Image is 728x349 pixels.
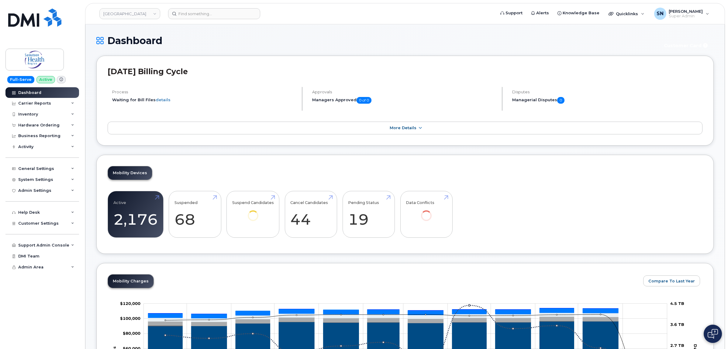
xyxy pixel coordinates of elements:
[406,194,447,229] a: Data Conflicts
[108,166,152,180] a: Mobility Devices
[670,322,684,327] tspan: 3.6 TB
[659,40,714,51] button: Customer Card
[557,97,564,104] span: 0
[708,329,718,339] img: Open chat
[643,275,700,286] button: Compare To Last Year
[96,35,656,46] h1: Dashboard
[120,301,140,306] g: $0
[112,97,297,103] li: Waiting for Bill Files
[232,194,274,229] a: Suspend Candidates
[120,316,140,321] tspan: $100,000
[670,343,684,348] tspan: 2.7 TB
[512,97,702,104] h5: Managerial Disputes
[123,331,140,336] g: $0
[123,331,140,336] tspan: $80,000
[390,126,416,130] span: More Details
[670,301,684,306] tspan: 4.5 TB
[348,194,389,234] a: Pending Status 19
[174,194,216,234] a: Suspended 68
[648,278,695,284] span: Compare To Last Year
[120,316,140,321] g: $0
[156,97,171,102] a: details
[512,90,702,94] h4: Disputes
[120,301,140,306] tspan: $120,000
[290,194,331,234] a: Cancel Candidates 44
[113,194,158,234] a: Active 2,176
[108,275,154,288] a: Mobility Charges
[108,67,702,76] h2: [DATE] Billing Cycle
[112,90,297,94] h4: Process
[312,97,497,104] h5: Managers Approved
[357,97,371,104] span: 0 of 0
[312,90,497,94] h4: Approvals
